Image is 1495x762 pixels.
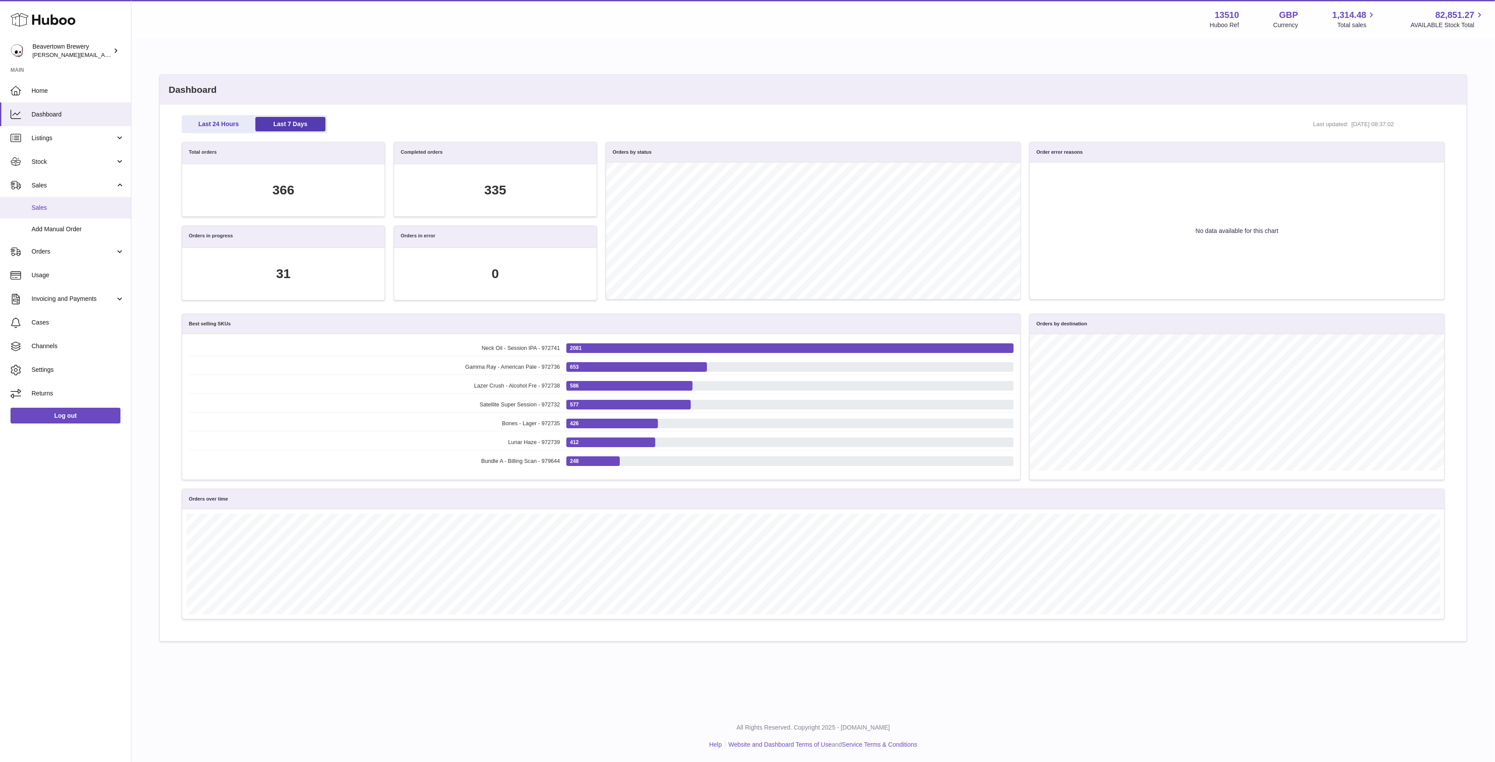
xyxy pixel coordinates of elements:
h3: Orders in progress [189,233,233,241]
span: Total sales [1337,21,1376,29]
div: 366 [272,181,294,199]
h3: Orders over time [189,496,228,502]
div: 31 [276,265,290,283]
span: Home [32,87,124,95]
div: Beavertown Brewery [32,42,111,59]
span: 1,314.48 [1332,9,1367,21]
span: Gamma Ray - American Pale - 972736 [189,363,560,371]
a: Website and Dashboard Terms of Use [728,741,832,748]
span: 653 [570,363,579,370]
span: 248 [570,458,579,465]
span: Lazer Crush - Alcohol Fre - 972738 [189,382,560,390]
strong: GBP [1279,9,1298,21]
a: 1,314.48 Total sales [1332,9,1377,29]
span: [PERSON_NAME][EMAIL_ADDRESS][PERSON_NAME][DOMAIN_NAME] [32,51,223,58]
span: Invoicing and Payments [32,295,115,303]
span: Sales [32,181,115,190]
h2: Dashboard [160,75,1467,105]
img: Matthew.McCormack@beavertownbrewery.co.uk [11,44,24,57]
span: [DATE] 08:37:02 [1351,120,1421,128]
div: Currency [1273,21,1298,29]
h3: Orders by destination [1036,321,1087,327]
span: Neck Oil - Session IPA - 972741 [189,345,560,352]
a: Last 24 Hours [184,117,254,131]
h3: Total orders [189,149,217,157]
span: Orders [32,247,115,256]
span: Stock [32,158,115,166]
span: Returns [32,389,124,398]
span: Dashboard [32,110,124,119]
h3: Completed orders [401,149,443,157]
span: Add Manual Order [32,225,124,233]
span: 2081 [570,345,581,352]
a: Last 7 Days [255,117,325,131]
a: Help [709,741,722,748]
span: Bundle A - Billing Scan - 979644 [189,458,560,465]
span: Cases [32,318,124,327]
div: Huboo Ref [1210,21,1239,29]
a: Service Terms & Conditions [842,741,917,748]
a: Log out [11,408,120,423]
span: Settings [32,366,124,374]
div: No data available for this chart [1030,162,1444,299]
span: 82,851.27 [1435,9,1474,21]
li: and [725,741,917,749]
span: Bones - Lager - 972735 [189,420,560,427]
a: 82,851.27 AVAILABLE Stock Total [1410,9,1484,29]
h3: Best selling SKUs [189,321,231,327]
span: Usage [32,271,124,279]
span: Sales [32,204,124,212]
div: 0 [491,265,499,283]
p: All Rights Reserved. Copyright 2025 - [DOMAIN_NAME] [138,723,1488,732]
span: Satellite Super Session - 972732 [189,401,560,409]
span: 426 [570,420,579,427]
strong: 13510 [1215,9,1239,21]
span: Listings [32,134,115,142]
span: Last updated: [1313,120,1349,128]
h3: Orders by status [613,149,652,155]
span: Channels [32,342,124,350]
span: 586 [570,382,579,389]
h3: Order error reasons [1036,149,1083,155]
span: Lunar Haze - 972739 [189,439,560,446]
span: 577 [570,401,579,408]
span: AVAILABLE Stock Total [1410,21,1484,29]
h3: Orders in error [401,233,435,241]
div: 335 [484,181,506,199]
span: 412 [570,439,579,446]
